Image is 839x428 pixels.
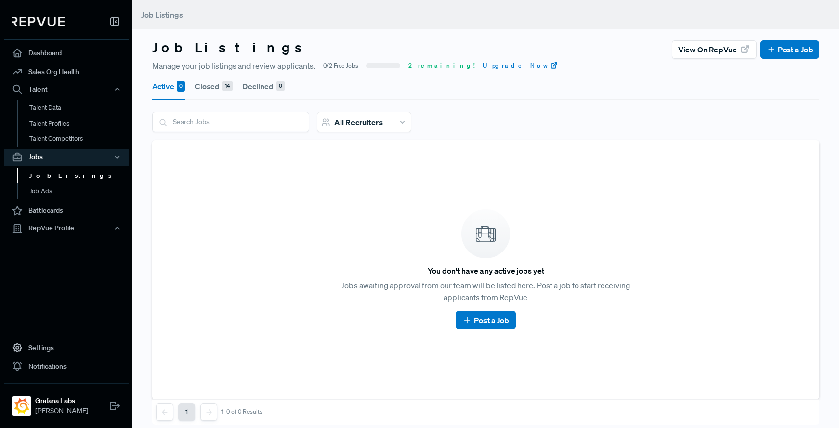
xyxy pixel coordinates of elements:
button: Next [200,403,217,421]
span: Manage your job listings and review applicants. [152,60,315,72]
button: View on RepVue [672,40,757,59]
button: Talent [4,81,129,98]
a: Grafana LabsGrafana Labs[PERSON_NAME] [4,383,129,420]
p: Jobs awaiting approval from our team will be listed here. Post a job to start receiving applicant... [341,279,630,303]
span: Job Listings [141,10,183,20]
input: Search Jobs [153,112,309,131]
button: Post a Job [760,40,819,59]
a: Battlecards [4,201,129,220]
a: Upgrade Now [483,61,558,70]
nav: pagination [156,403,262,421]
button: Declined 0 [242,73,285,100]
img: RepVue [12,17,65,26]
div: 0 [177,81,185,92]
a: Sales Org Health [4,62,129,81]
button: Previous [156,403,173,421]
a: Settings [4,338,129,357]
a: Post a Job [767,44,813,55]
a: Notifications [4,357,129,376]
span: All Recruiters [334,117,383,127]
button: Post a Job [456,311,515,329]
a: Dashboard [4,44,129,62]
span: 2 remaining! [408,61,475,70]
span: [PERSON_NAME] [35,406,88,416]
button: Active 0 [152,73,185,100]
div: 0 [276,81,285,92]
button: Jobs [4,149,129,166]
div: 14 [222,81,233,92]
button: RepVue Profile [4,220,129,237]
strong: Grafana Labs [35,396,88,406]
a: Talent Data [17,100,142,116]
h6: You don't have any active jobs yet [428,266,544,276]
button: Closed 14 [195,73,233,100]
a: Job Ads [17,183,142,199]
button: 1 [178,403,195,421]
span: View on RepVue [678,44,737,55]
a: Post a Job [462,314,509,326]
a: Talent Competitors [17,131,142,147]
img: Grafana Labs [14,398,29,414]
div: 1-0 of 0 Results [221,408,262,415]
h3: Job Listings [152,39,311,56]
span: 0/2 Free Jobs [323,61,358,70]
a: Job Listings [17,168,142,184]
a: Talent Profiles [17,116,142,131]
